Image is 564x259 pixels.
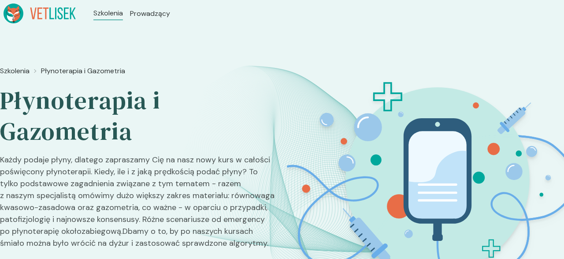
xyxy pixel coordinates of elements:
a: Płynoterapia i Gazometria [41,66,125,76]
a: Prowadzący [130,8,170,19]
a: Szkolenia [93,8,123,19]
